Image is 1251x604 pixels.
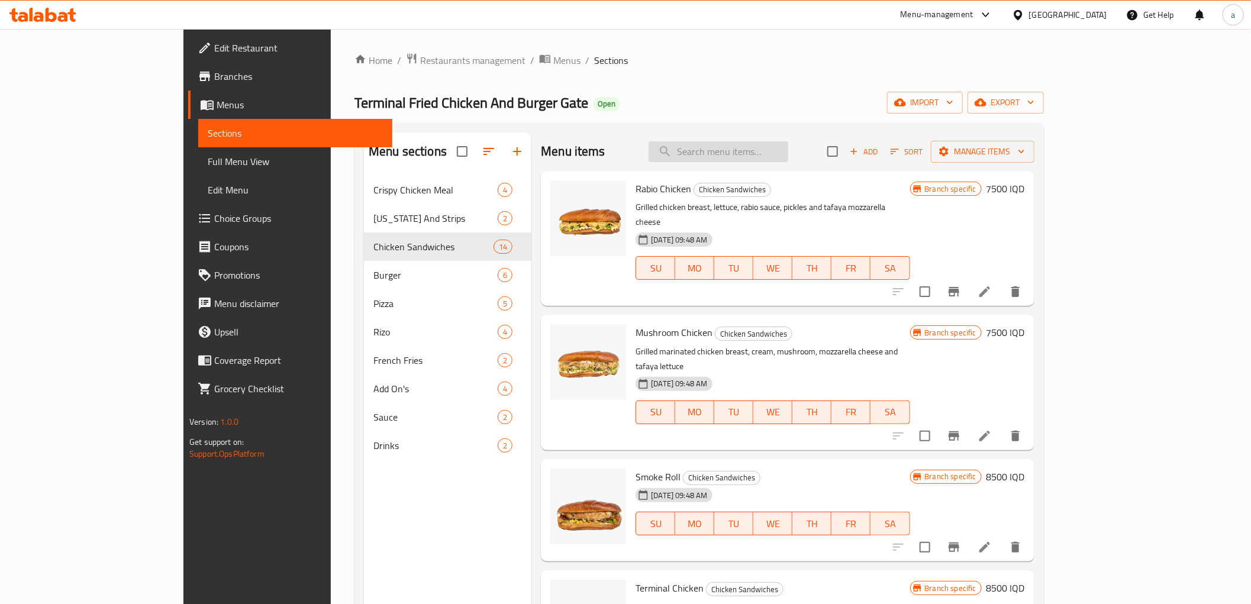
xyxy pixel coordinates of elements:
[831,512,870,535] button: FR
[530,53,534,67] li: /
[646,490,712,501] span: [DATE] 09:48 AM
[503,137,531,166] button: Add section
[498,327,512,338] span: 4
[364,289,531,318] div: Pizza5
[498,296,512,311] div: items
[188,374,392,403] a: Grocery Checklist
[636,344,910,374] p: Grilled marinated chicken breast, cream, mushroom, mozzarella cheese and tafaya lettuce
[694,183,771,197] div: Chicken Sandwiches
[875,260,905,277] span: SA
[498,353,512,367] div: items
[714,512,753,535] button: TU
[498,410,512,424] div: items
[364,318,531,346] div: Rizo4
[875,515,905,532] span: SA
[188,318,392,346] a: Upsell
[208,183,383,197] span: Edit Menu
[553,53,581,67] span: Menus
[364,374,531,403] div: Add On's4
[373,183,498,197] div: Crispy Chicken Meal
[715,327,792,341] div: Chicken Sandwiches
[875,403,905,421] span: SA
[188,34,392,62] a: Edit Restaurant
[978,429,992,443] a: Edit menu item
[450,139,475,164] span: Select all sections
[498,438,512,453] div: items
[373,268,498,282] span: Burger
[364,171,531,464] nav: Menu sections
[758,515,788,532] span: WE
[189,414,218,429] span: Version:
[550,324,626,400] img: Mushroom Chicken
[797,515,827,532] span: TH
[539,53,581,68] a: Menus
[217,98,383,112] span: Menus
[188,289,392,318] a: Menu disclaimer
[364,232,531,261] div: Chicken Sandwiches14
[373,438,498,453] div: Drinks
[593,97,620,111] div: Open
[870,400,910,424] button: SA
[636,468,681,486] span: Smoke Roll
[373,410,498,424] span: Sauce
[641,403,670,421] span: SU
[214,353,383,367] span: Coverage Report
[714,256,753,280] button: TU
[1001,422,1030,450] button: delete
[986,469,1025,485] h6: 8500 IQD
[198,147,392,176] a: Full Menu View
[649,141,788,162] input: search
[498,383,512,395] span: 4
[986,580,1025,596] h6: 8500 IQD
[188,62,392,91] a: Branches
[848,145,880,159] span: Add
[836,403,866,421] span: FR
[214,41,383,55] span: Edit Restaurant
[373,211,498,225] div: Kentucky And Strips
[636,200,910,230] p: Grilled chicken breast, lettuce, rabio sauce, pickles and tafaya mozzarella cheese
[189,446,265,461] a: Support.OpsPlatform
[920,327,981,338] span: Branch specific
[753,512,792,535] button: WE
[498,355,512,366] span: 2
[931,141,1034,163] button: Manage items
[188,204,392,232] a: Choice Groups
[920,183,981,195] span: Branch specific
[714,400,753,424] button: TU
[978,540,992,554] a: Edit menu item
[831,400,870,424] button: FR
[792,512,831,535] button: TH
[719,515,749,532] span: TU
[208,154,383,169] span: Full Menu View
[364,346,531,374] div: French Fries2
[373,353,498,367] span: French Fries
[845,143,883,161] span: Add item
[913,535,937,560] span: Select to update
[913,279,937,304] span: Select to update
[636,400,675,424] button: SU
[208,126,383,140] span: Sections
[675,256,714,280] button: MO
[593,99,620,109] span: Open
[550,469,626,544] img: Smoke Roll
[707,583,783,596] span: Chicken Sandwiches
[214,296,383,311] span: Menu disclaimer
[541,143,605,160] h2: Menu items
[753,400,792,424] button: WE
[373,211,498,225] span: [US_STATE] And Strips
[706,582,784,596] div: Chicken Sandwiches
[498,268,512,282] div: items
[719,403,749,421] span: TU
[836,260,866,277] span: FR
[364,176,531,204] div: Crispy Chicken Meal4
[475,137,503,166] span: Sort sections
[940,533,968,561] button: Branch-specific-item
[585,53,589,67] li: /
[373,382,498,396] div: Add On's
[719,260,749,277] span: TU
[214,382,383,396] span: Grocery Checklist
[369,143,447,160] h2: Menu sections
[675,512,714,535] button: MO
